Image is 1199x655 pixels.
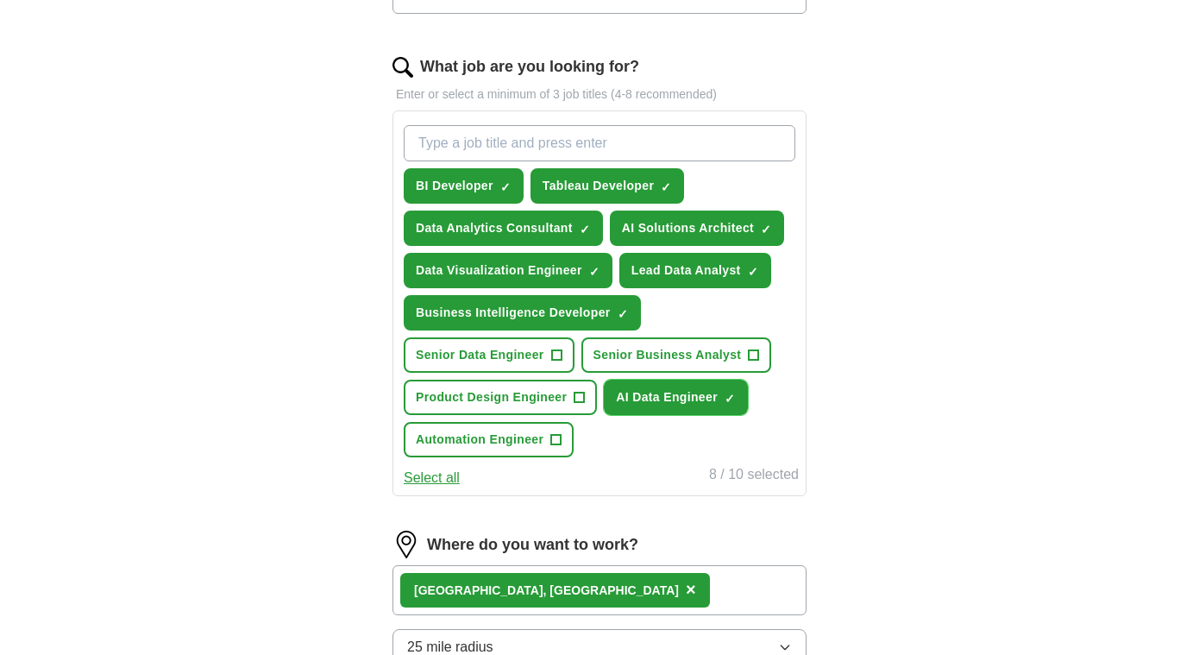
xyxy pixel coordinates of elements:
img: location.png [392,531,420,558]
span: Tableau Developer [543,177,654,195]
button: Senior Data Engineer [404,337,574,373]
p: Enter or select a minimum of 3 job titles (4-8 recommended) [392,85,807,104]
button: AI Solutions Architect✓ [610,211,784,246]
button: Data Visualization Engineer✓ [404,253,612,288]
span: ✓ [748,265,758,279]
span: AI Solutions Architect [622,219,754,237]
button: BI Developer✓ [404,168,524,204]
span: ✓ [761,223,771,236]
span: Senior Business Analyst [593,346,742,364]
button: Product Design Engineer [404,380,597,415]
button: Data Analytics Consultant✓ [404,211,603,246]
span: BI Developer [416,177,493,195]
button: × [686,577,696,603]
div: 8 / 10 selected [709,464,799,488]
span: Product Design Engineer [416,388,567,406]
span: Business Intelligence Developer [416,304,611,322]
label: What job are you looking for? [420,55,639,79]
button: Automation Engineer [404,422,574,457]
span: Data Analytics Consultant [416,219,573,237]
span: Lead Data Analyst [631,261,741,280]
span: AI Data Engineer [616,388,718,406]
label: Where do you want to work? [427,533,638,557]
span: ✓ [661,180,671,194]
span: ✓ [500,180,511,194]
input: Type a job title and press enter [404,125,795,161]
button: Business Intelligence Developer✓ [404,295,641,331]
span: ✓ [618,307,628,321]
span: ✓ [589,265,599,279]
div: [GEOGRAPHIC_DATA], [GEOGRAPHIC_DATA] [414,582,679,600]
span: Data Visualization Engineer [416,261,582,280]
button: Tableau Developer✓ [530,168,684,204]
button: Lead Data Analyst✓ [619,253,771,288]
span: × [686,580,696,599]
span: ✓ [725,392,735,406]
button: Select all [404,468,460,488]
span: ✓ [580,223,590,236]
img: search.png [392,57,413,78]
button: AI Data Engineer✓ [604,380,748,415]
span: Automation Engineer [416,431,543,449]
span: Senior Data Engineer [416,346,544,364]
button: Senior Business Analyst [581,337,772,373]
